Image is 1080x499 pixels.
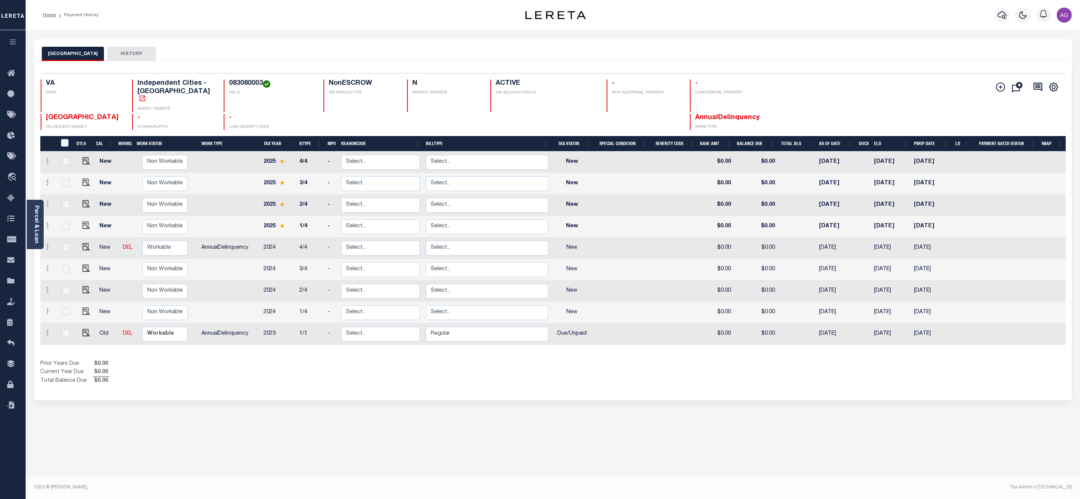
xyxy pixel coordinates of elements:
p: AGENCY WEBSITE [137,106,215,112]
td: AnnualDelinquency [198,323,261,345]
i: travel_explore [7,173,19,182]
td: Current Year Due [40,368,93,377]
td: New [96,259,120,280]
th: Payment Batch Status: activate to sort column ascending [972,136,1039,152]
td: $0.00 [697,173,734,194]
td: - [325,152,338,173]
th: WorkQ [115,136,134,152]
td: [DATE] [911,237,951,259]
td: 2024 [261,259,296,280]
td: New [551,259,593,280]
td: [DATE] [816,237,856,259]
td: New [551,280,593,302]
td: $0.00 [697,323,734,345]
td: [DATE] [911,216,951,237]
th: As of Date: activate to sort column ascending [816,136,856,152]
img: Star.svg [279,180,285,185]
td: New [96,280,120,302]
td: 2025 [261,173,296,194]
span: - [137,114,140,121]
button: [GEOGRAPHIC_DATA] [42,47,104,61]
th: LD: activate to sort column ascending [951,136,971,152]
td: New [551,302,593,323]
th: Tax Year: activate to sort column ascending [261,136,296,152]
td: [DATE] [871,152,911,173]
p: DELINQUENT AGENCY [46,124,123,130]
td: 2/4 [296,280,325,302]
th: RType: activate to sort column ascending [296,136,325,152]
td: 2024 [261,302,296,323]
td: 1/4 [296,216,325,237]
td: 2024 [261,280,296,302]
td: 3/4 [296,259,325,280]
td: [DATE] [816,259,856,280]
td: [DATE] [871,216,911,237]
td: New [96,216,120,237]
th: Severity Code: activate to sort column ascending [650,136,697,152]
th: Balance Due: activate to sort column ascending [734,136,778,152]
td: - [325,302,338,323]
p: LOAN SEVERITY CODE [229,124,314,130]
th: Special Condition: activate to sort column ascending [593,136,650,152]
td: Due/Unpaid [551,323,593,345]
td: [DATE] [871,194,911,216]
td: $0.00 [697,152,734,173]
th: Tax Status: activate to sort column ascending [551,136,593,152]
span: $0.00 [93,377,110,385]
td: [DATE] [871,302,911,323]
td: $0.00 [734,323,778,345]
td: 4/4 [296,237,325,259]
th: &nbsp; [56,136,73,152]
h4: 083080003 [229,80,314,88]
span: $0.00 [93,360,110,368]
td: [DATE] [911,152,951,173]
p: STATE [46,90,123,96]
p: WITH ADDITIONAL PROPERTY [612,90,681,96]
td: New [551,194,593,216]
td: [DATE] [816,173,856,194]
td: - [325,173,338,194]
td: [DATE] [816,194,856,216]
td: [DATE] [911,280,951,302]
td: - [325,280,338,302]
img: Star.svg [279,202,285,207]
a: Home [43,13,56,17]
td: [DATE] [816,280,856,302]
td: Old [96,323,120,345]
span: - [612,80,615,87]
h4: Independent Cities - [GEOGRAPHIC_DATA] [137,80,215,104]
td: Total Balance Due [40,377,93,385]
td: - [325,323,338,345]
th: ELD: activate to sort column ascending [871,136,911,152]
p: TAX SERVICE TYPE [329,90,398,96]
td: $0.00 [734,259,778,280]
td: 2/4 [296,194,325,216]
span: $0.00 [93,368,110,377]
span: - [695,80,698,87]
h4: NonESCROW [329,80,398,88]
a: DEL [123,331,133,336]
th: Base Amt: activate to sort column ascending [697,136,734,152]
th: &nbsp;&nbsp;&nbsp;&nbsp;&nbsp;&nbsp;&nbsp;&nbsp;&nbsp;&nbsp; [40,136,56,152]
td: New [96,152,120,173]
p: SERVICE OVERRIDE [412,90,481,96]
td: [DATE] [816,152,856,173]
td: 2025 [261,216,296,237]
span: AnnualDelinquency [695,114,760,121]
li: Payment History [56,12,99,18]
td: [DATE] [816,216,856,237]
td: [DATE] [871,173,911,194]
td: $0.00 [734,152,778,173]
th: CAL: activate to sort column ascending [93,136,115,152]
th: Total DLQ: activate to sort column ascending [778,136,816,152]
td: [DATE] [911,259,951,280]
td: Prior Years Due [40,360,93,368]
td: [DATE] [911,323,951,345]
td: [DATE] [871,280,911,302]
img: Star.svg [279,223,285,228]
td: [DATE] [911,302,951,323]
td: $0.00 [734,302,778,323]
td: $0.00 [697,194,734,216]
td: 2025 [261,194,296,216]
h4: ACTIVE [496,80,598,88]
